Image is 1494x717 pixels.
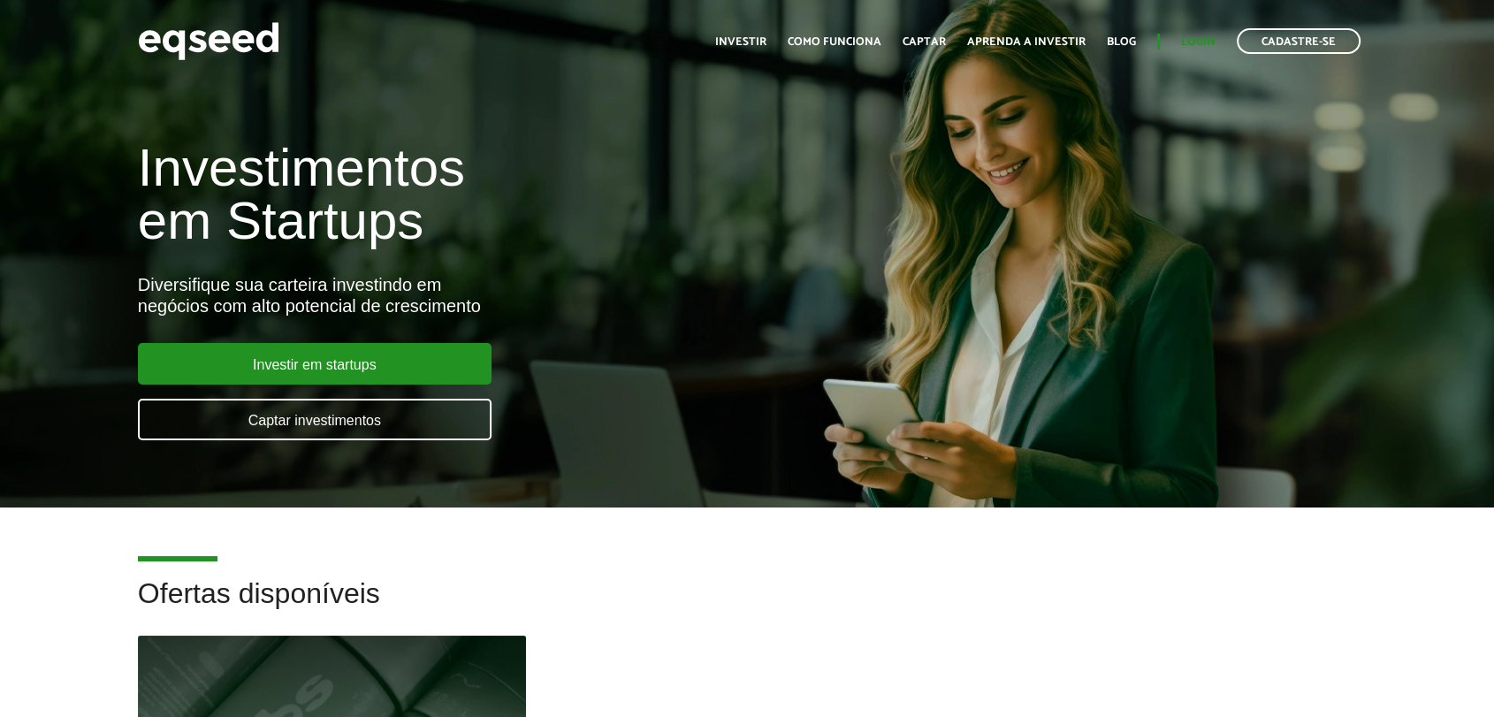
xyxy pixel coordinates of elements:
[138,274,858,317] div: Diversifique sua carteira investindo em negócios com alto potencial de crescimento
[967,36,1086,48] a: Aprenda a investir
[1237,28,1361,54] a: Cadastre-se
[138,18,279,65] img: EqSeed
[788,36,881,48] a: Como funciona
[138,141,858,248] h1: Investimentos em Startups
[715,36,766,48] a: Investir
[903,36,946,48] a: Captar
[1181,36,1216,48] a: Login
[138,578,1356,636] h2: Ofertas disponíveis
[138,399,492,440] a: Captar investimentos
[138,343,492,385] a: Investir em startups
[1107,36,1136,48] a: Blog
